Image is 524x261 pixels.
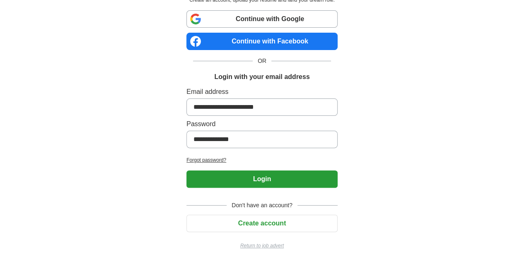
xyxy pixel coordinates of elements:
h1: Login with your email address [214,72,309,82]
label: Email address [186,87,338,97]
span: OR [253,57,271,65]
label: Password [186,119,338,129]
a: Create account [186,220,338,227]
a: Forgot password? [186,156,338,164]
span: Don't have an account? [227,201,297,210]
button: Create account [186,215,338,232]
button: Login [186,170,338,188]
a: Continue with Facebook [186,33,338,50]
a: Continue with Google [186,10,338,28]
a: Return to job advert [186,242,338,249]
